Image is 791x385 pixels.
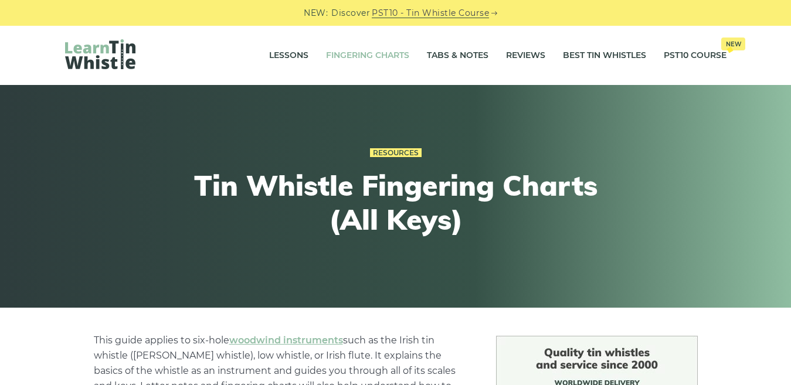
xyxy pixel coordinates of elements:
[326,41,409,70] a: Fingering Charts
[506,41,545,70] a: Reviews
[427,41,488,70] a: Tabs & Notes
[269,41,308,70] a: Lessons
[664,41,727,70] a: PST10 CourseNew
[563,41,646,70] a: Best Tin Whistles
[65,39,135,69] img: LearnTinWhistle.com
[180,169,612,236] h1: Tin Whistle Fingering Charts (All Keys)
[721,38,745,50] span: New
[370,148,422,158] a: Resources
[229,335,343,346] a: woodwind instruments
